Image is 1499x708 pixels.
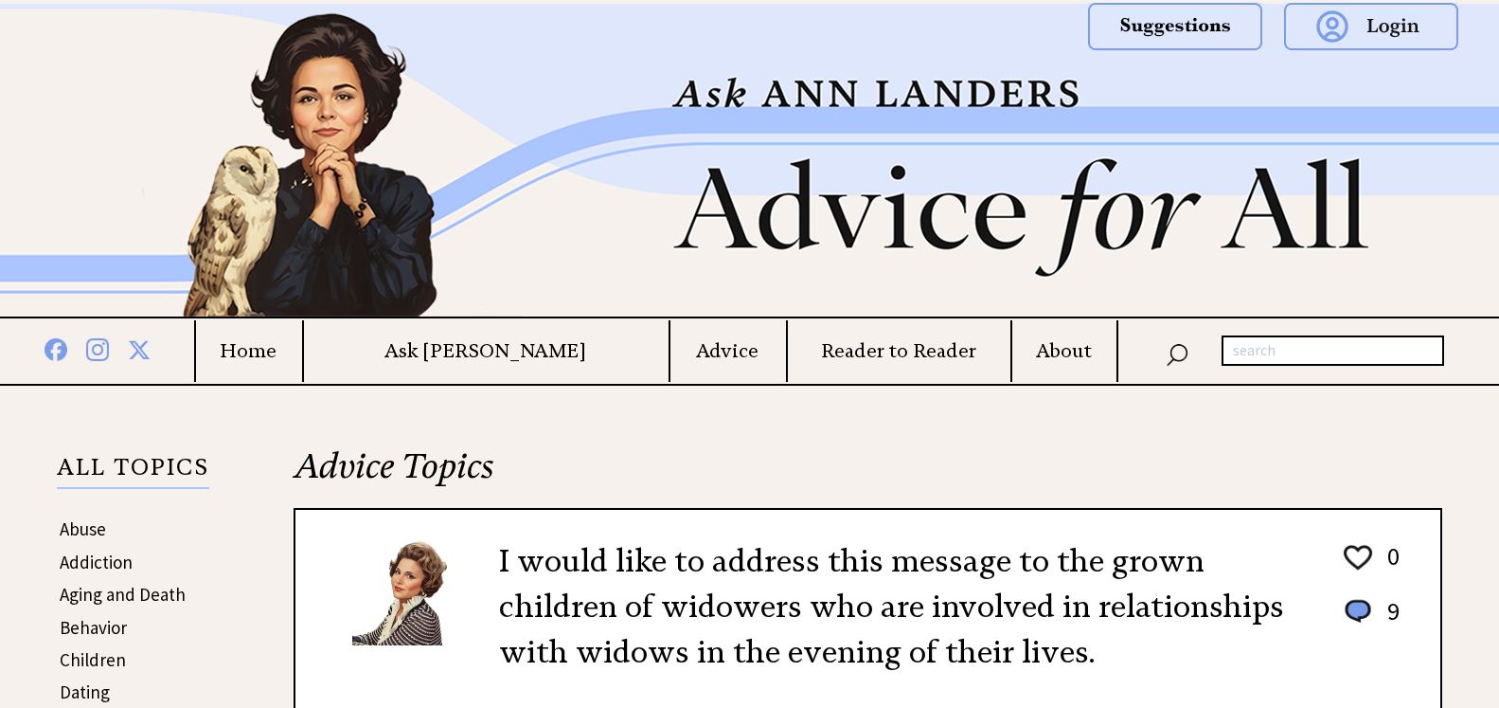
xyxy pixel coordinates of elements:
a: About [1012,339,1115,363]
img: right_new2.png [1432,4,1441,317]
img: Ann6%20v2%20small.png [352,538,471,645]
img: message_round%201.png [1341,596,1375,626]
td: 0 [1378,540,1401,593]
img: login.png [1284,3,1458,50]
img: suggestions.png [1088,3,1262,50]
img: facebook%20blue.png [45,335,67,361]
a: Home [196,339,300,363]
img: heart_outline%201.png [1341,541,1375,574]
img: x%20blue.png [128,336,151,361]
h2: Advice Topics [294,444,1442,508]
a: Advice [670,339,784,363]
h2: I would like to address this message to the grown children of widowers who are involved in relati... [499,538,1312,675]
a: Behavior [60,616,127,639]
td: 9 [1378,595,1401,645]
p: ALL TOPICS [57,457,209,489]
a: Children [60,648,126,671]
a: Aging and Death [60,583,186,606]
input: search [1222,336,1444,366]
a: Abuse [60,517,106,540]
img: header2b_v1.png [68,4,1432,317]
a: Ask [PERSON_NAME] [304,339,667,363]
a: Reader to Reader [788,339,1008,363]
a: Addiction [60,551,133,573]
img: search_nav.png [1166,339,1188,367]
img: instagram%20blue.png [86,335,109,361]
a: Dating [60,681,110,703]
